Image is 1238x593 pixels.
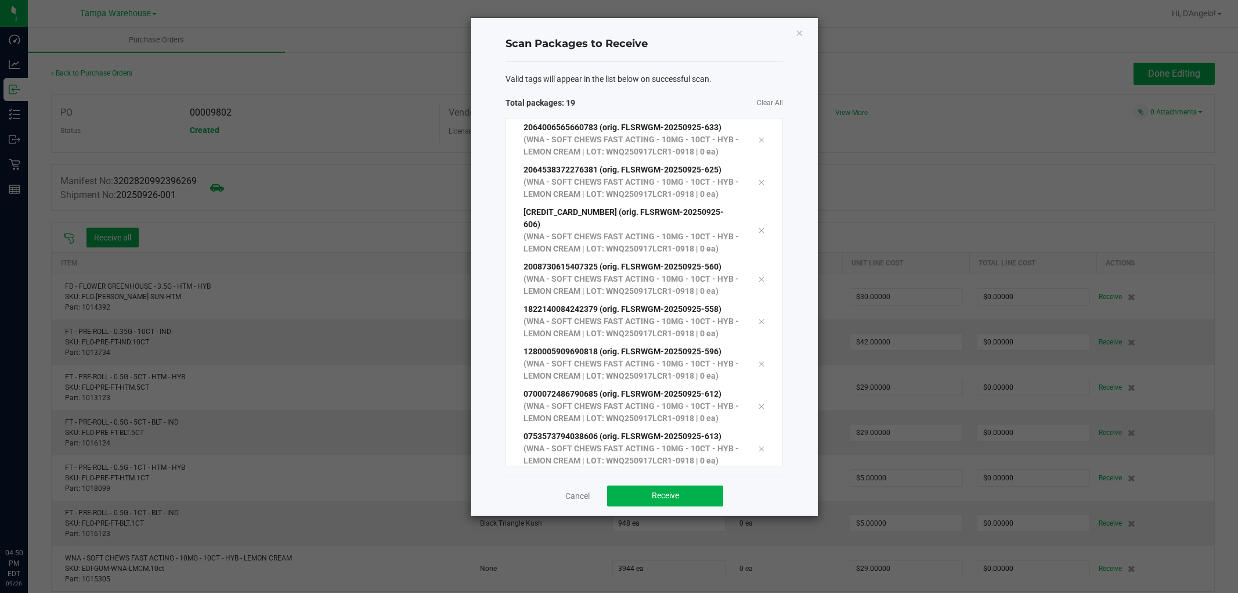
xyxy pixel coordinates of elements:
p: (WNA - SOFT CHEWS FAST ACTING - 10MG - 10CT - HYB - LEMON CREAM | LOT: WNQ250917LCR1-0918 | 0 ea) [524,273,741,297]
span: Valid tags will appear in the list below on successful scan. [506,73,712,85]
p: (WNA - SOFT CHEWS FAST ACTING - 10MG - 10CT - HYB - LEMON CREAM | LOT: WNQ250917LCR1-0918 | 0 ea) [524,315,741,340]
button: Receive [607,486,723,506]
span: 1822140084242379 (orig. FLSRWGM-20250925-558) [524,304,721,314]
p: (WNA - SOFT CHEWS FAST ACTING - 10MG - 10CT - HYB - LEMON CREAM | LOT: WNQ250917LCR1-0918 | 0 ea) [524,443,741,467]
span: 2064006565660783 (orig. FLSRWGM-20250925-633) [524,123,721,132]
span: Receive [652,491,679,500]
span: 2008730615407325 (orig. FLSRWGM-20250925-560) [524,262,721,271]
iframe: Resource center unread badge [34,498,48,512]
p: (WNA - SOFT CHEWS FAST ACTING - 10MG - 10CT - HYB - LEMON CREAM | LOT: WNQ250917LCR1-0918 | 0 ea) [524,231,741,255]
p: (WNA - SOFT CHEWS FAST ACTING - 10MG - 10CT - HYB - LEMON CREAM | LOT: WNQ250917LCR1-0918 | 0 ea) [524,134,741,158]
div: Remove tag [749,175,774,189]
a: Cancel [565,490,590,502]
p: (WNA - SOFT CHEWS FAST ACTING - 10MG - 10CT - HYB - LEMON CREAM | LOT: WNQ250917LCR1-0918 | 0 ea) [524,358,741,382]
span: Total packages: 19 [506,97,644,109]
div: Remove tag [749,399,774,413]
span: 2064538372276381 (orig. FLSRWGM-20250925-625) [524,165,721,174]
div: Remove tag [749,441,774,455]
p: (WNA - SOFT CHEWS FAST ACTING - 10MG - 10CT - HYB - LEMON CREAM | LOT: WNQ250917LCR1-0918 | 0 ea) [524,400,741,425]
span: 0700072486790685 (orig. FLSRWGM-20250925-612) [524,389,721,398]
p: (WNA - SOFT CHEWS FAST ACTING - 10MG - 10CT - HYB - LEMON CREAM | LOT: WNQ250917LCR1-0918 | 0 ea) [524,176,741,200]
span: 1280005909690818 (orig. FLSRWGM-20250925-596) [524,347,721,356]
iframe: Resource center [12,500,46,535]
div: Remove tag [749,272,774,286]
button: Close [795,26,803,39]
div: Remove tag [749,132,774,146]
a: Clear All [757,98,783,108]
div: Remove tag [749,224,774,238]
h4: Scan Packages to Receive [506,37,783,52]
span: 0753573794038606 (orig. FLSRWGM-20250925-613) [524,432,721,441]
span: [CREDIT_CARD_NUMBER] (orig. FLSRWGM-20250925-606) [524,207,724,229]
div: Remove tag [749,357,774,371]
div: Remove tag [749,314,774,328]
